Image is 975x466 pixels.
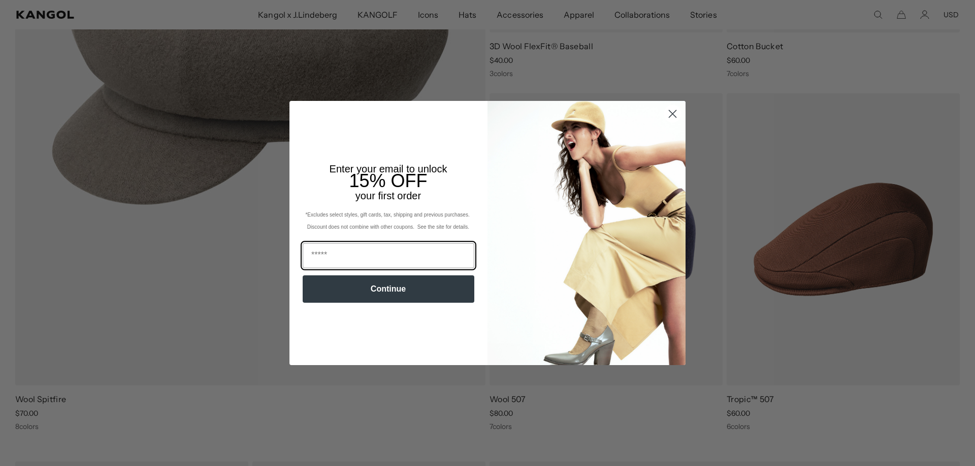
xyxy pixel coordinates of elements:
span: 15% OFF [349,170,428,191]
button: Close dialog [664,105,681,123]
input: Email [303,243,474,268]
span: *Excludes select styles, gift cards, tax, shipping and previous purchases. Discount does not comb... [306,212,471,230]
img: 93be19ad-e773-4382-80b9-c9d740c9197f.jpeg [487,101,686,365]
button: Continue [303,275,474,303]
span: Enter your email to unlock [330,163,447,174]
span: your first order [355,190,421,201]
